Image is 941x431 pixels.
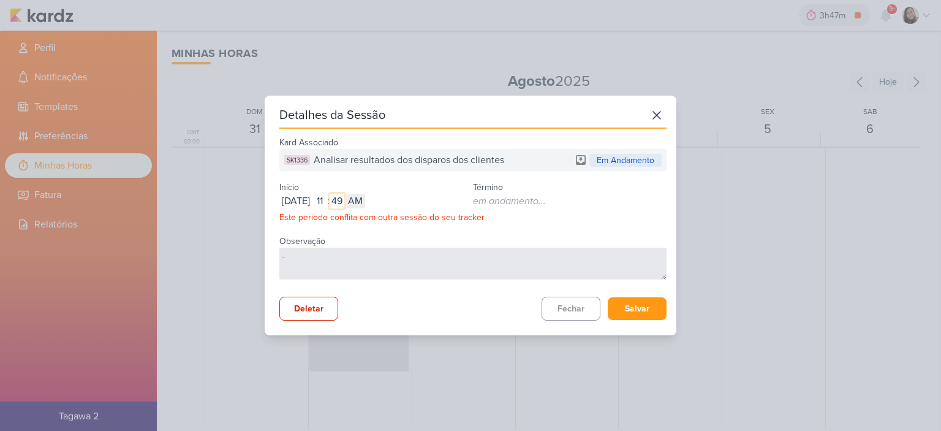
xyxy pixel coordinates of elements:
[473,182,503,193] label: Término
[279,182,299,193] label: Início
[279,212,485,223] span: Este periodo conflita com outra sessão do seu tracker
[473,194,546,208] div: em andamento...
[589,154,662,167] div: Em Andamento
[279,236,325,246] label: Observação
[314,153,504,167] span: Analisar resultados dos disparos dos clientes
[327,194,330,208] div: :
[608,297,667,320] button: Salvar
[279,107,385,124] div: Detalhes da Sessão
[284,155,310,166] div: SK1336
[279,137,338,148] label: Kard Associado
[279,297,338,321] button: Deletar
[542,297,600,321] button: Fechar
